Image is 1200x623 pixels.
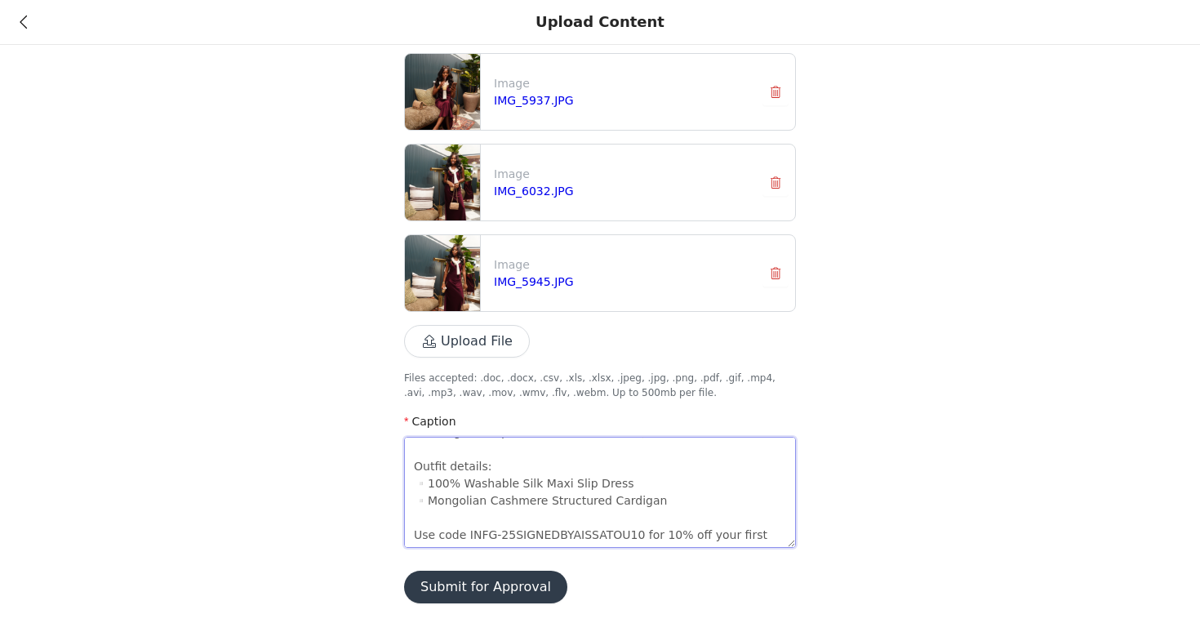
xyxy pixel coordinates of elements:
p: Files accepted: .doc, .docx, .csv, .xls, .xlsx, .jpeg, .jpg, .png, .pdf, .gif, .mp4, .avi, .mp3, ... [404,371,796,400]
label: Caption [404,415,456,428]
a: IMG_6032.JPG [494,185,574,198]
a: IMG_5937.JPG [494,94,574,107]
p: Image [494,75,749,92]
a: IMG_5945.JPG [494,275,574,288]
span: Upload File [404,336,530,349]
button: Submit for Approval [404,571,567,603]
div: Upload Content [536,13,664,31]
img: file [405,54,480,130]
button: Upload File [404,325,530,358]
p: Image [494,166,749,183]
img: file [405,145,480,220]
img: file [405,235,480,311]
p: Image [494,256,749,274]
